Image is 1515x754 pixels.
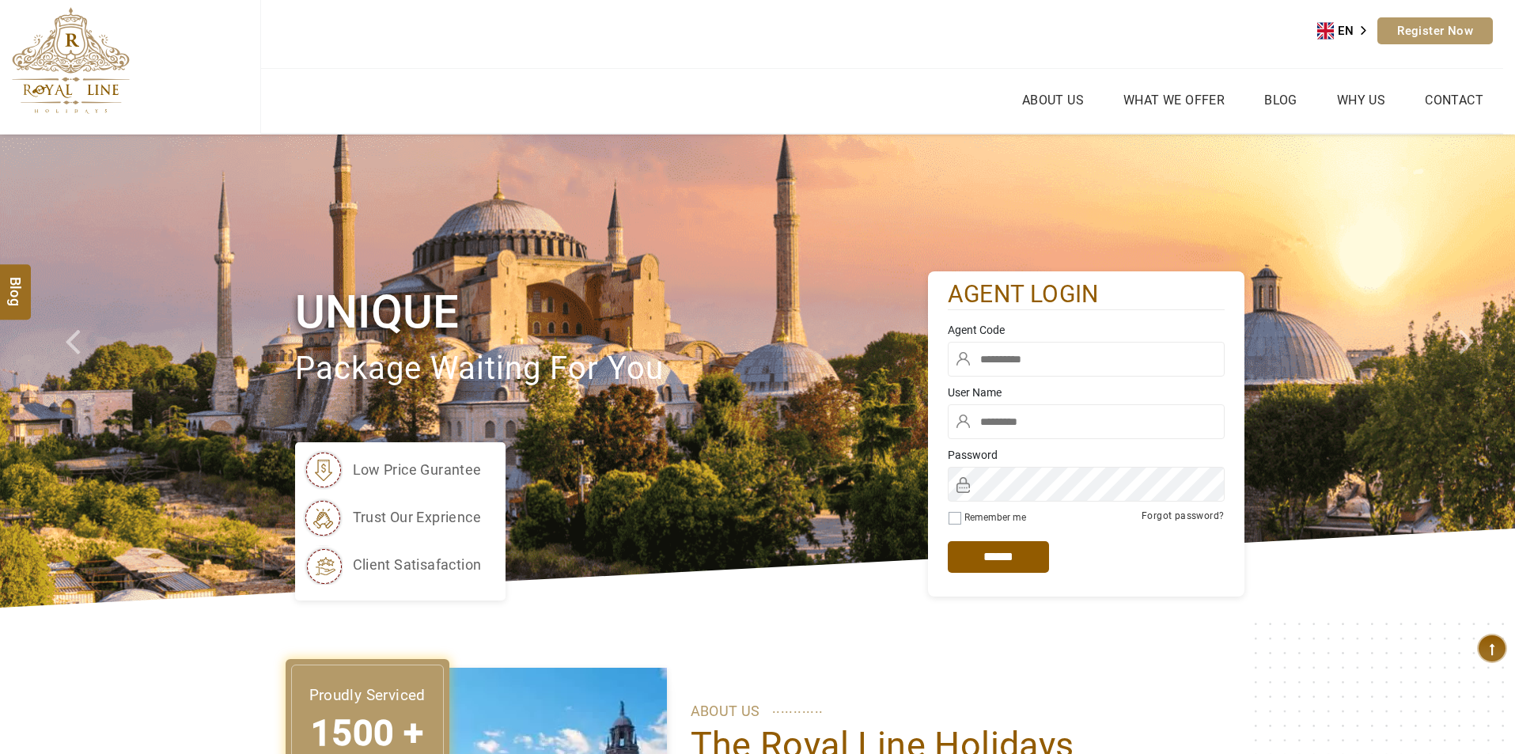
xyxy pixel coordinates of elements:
aside: Language selected: English [1317,19,1377,43]
a: Blog [1260,89,1301,112]
span: Blog [6,276,26,290]
a: Why Us [1333,89,1389,112]
img: The Royal Line Holidays [12,7,130,114]
label: User Name [948,385,1225,400]
a: EN [1317,19,1377,43]
a: Contact [1421,89,1487,112]
a: About Us [1018,89,1088,112]
label: Remember me [964,512,1026,523]
a: What we Offer [1119,89,1229,112]
a: Register Now [1377,17,1493,44]
p: package waiting for you [295,343,928,396]
label: Agent Code [948,322,1225,338]
div: Language [1317,19,1377,43]
a: Forgot password? [1142,510,1224,521]
p: ABOUT US [691,699,1221,723]
span: ............ [772,696,824,720]
h2: agent login [948,279,1225,310]
a: Check next prev [45,135,121,608]
a: Check next image [1439,135,1515,608]
li: low price gurantee [303,450,482,490]
li: client satisafaction [303,545,482,585]
li: trust our exprience [303,498,482,537]
label: Password [948,447,1225,463]
h1: Unique [295,282,928,342]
